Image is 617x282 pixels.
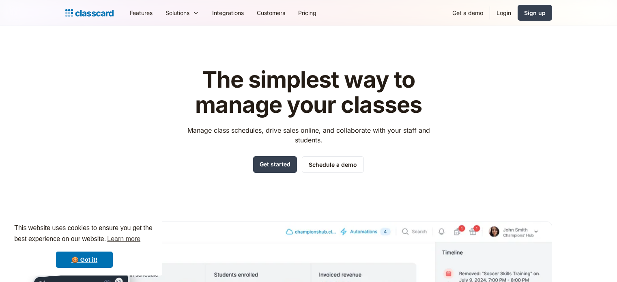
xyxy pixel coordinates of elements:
[106,233,142,245] a: learn more about cookies
[123,4,159,22] a: Features
[166,9,189,17] div: Solutions
[159,4,206,22] div: Solutions
[65,7,114,19] a: home
[253,156,297,173] a: Get started
[524,9,546,17] div: Sign up
[180,125,437,145] p: Manage class schedules, drive sales online, and collaborate with your staff and students.
[302,156,364,173] a: Schedule a demo
[14,223,155,245] span: This website uses cookies to ensure you get the best experience on our website.
[490,4,518,22] a: Login
[6,215,162,276] div: cookieconsent
[518,5,552,21] a: Sign up
[250,4,292,22] a: Customers
[180,67,437,117] h1: The simplest way to manage your classes
[446,4,490,22] a: Get a demo
[56,252,113,268] a: dismiss cookie message
[292,4,323,22] a: Pricing
[206,4,250,22] a: Integrations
